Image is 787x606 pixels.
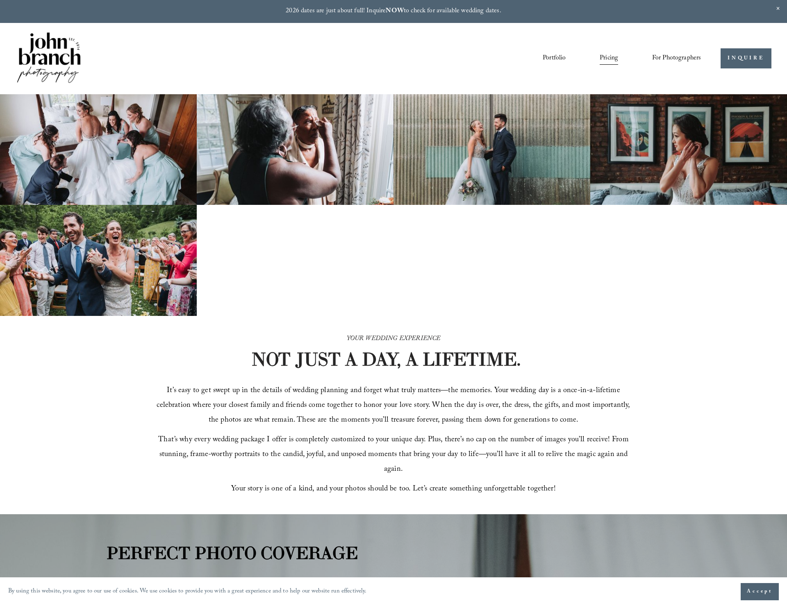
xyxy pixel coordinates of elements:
strong: NOT JUST A DAY, A LIFETIME. [251,348,521,370]
span: For Photographers [652,52,701,65]
span: That’s why every wedding package I offer is completely customized to your unique day. Plus, there... [158,434,631,476]
img: John Branch IV Photography [16,31,82,86]
a: INQUIRE [721,48,771,68]
em: YOUR WEDDING EXPERIENCE [347,334,441,345]
img: Woman applying makeup to another woman near a window with floral curtains and autumn flowers. [197,94,393,205]
span: Accept [747,588,773,596]
span: It’s easy to get swept up in the details of wedding planning and forget what truly matters—the me... [157,385,632,427]
p: By using this website, you agree to our use of cookies. We use cookies to provide you with a grea... [8,586,367,598]
button: Accept [741,583,779,600]
a: folder dropdown [652,52,701,66]
strong: PERFECT PHOTO COVERAGE [107,542,358,563]
img: Bride adjusting earring in front of framed posters on a brick wall. [590,94,787,205]
img: A bride and groom standing together, laughing, with the bride holding a bouquet in front of a cor... [393,94,590,205]
a: Pricing [600,52,618,66]
a: Portfolio [543,52,566,66]
span: Your story is one of a kind, and your photos should be too. Let’s create something unforgettable ... [231,483,556,496]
